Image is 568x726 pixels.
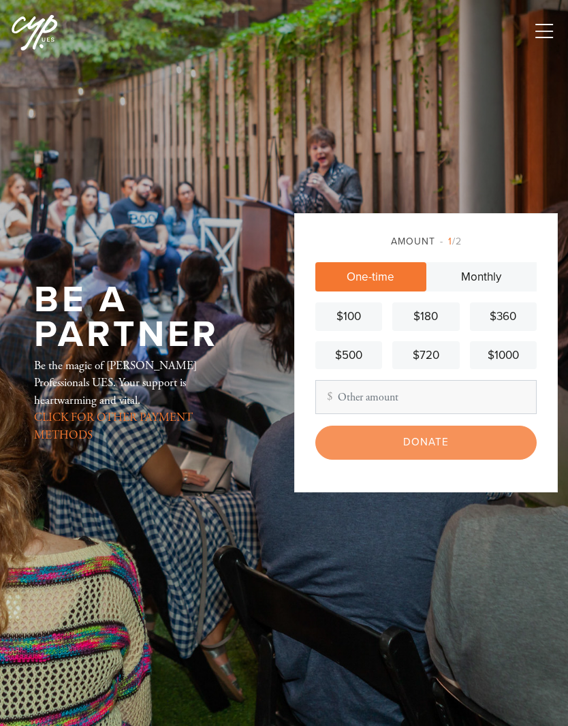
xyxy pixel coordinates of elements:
div: Amount [315,234,537,249]
a: Monthly [426,262,537,291]
div: $1000 [475,347,531,364]
a: $1000 [470,341,537,370]
div: $500 [321,347,377,364]
a: $360 [470,302,537,331]
a: $180 [392,302,459,331]
div: $720 [398,347,454,364]
a: $500 [315,341,382,370]
img: cyp%20logo%20%28Jan%202025%29.png [10,7,59,56]
a: CLICK FOR OTHER PAYMENT METHODS [34,410,193,443]
div: Be the magic of [PERSON_NAME] Professionals UES. Your support is heartwarming and vital. [34,358,250,445]
span: 1 [448,236,452,247]
div: $180 [398,308,454,326]
h1: Be a Partner [34,282,250,352]
a: $100 [315,302,382,331]
a: $720 [392,341,459,370]
div: $360 [475,308,531,326]
a: One-time [315,262,426,291]
div: $100 [321,308,377,326]
span: /2 [440,236,462,247]
input: Other amount [315,380,537,414]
